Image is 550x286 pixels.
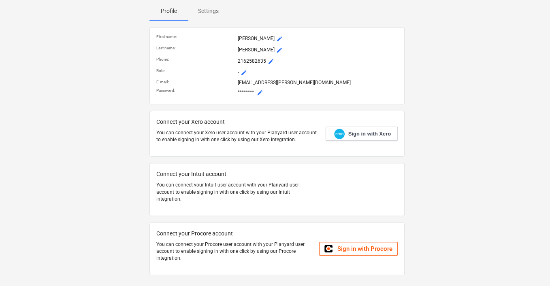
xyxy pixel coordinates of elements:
[509,247,550,286] iframe: Chat Widget
[156,129,319,143] p: You can connect your Xero user account with your Planyard user account to enable signing in with ...
[156,241,313,262] p: You can connect your Procore user account with your Planyard user account to enable signing in wi...
[156,170,301,178] p: Connect your Intuit account
[156,68,234,73] p: Role :
[156,229,313,238] p: Connect your Procore account
[156,88,234,93] p: Password :
[348,130,391,138] span: Sign in with Xero
[156,118,319,126] p: Connect your Xero account
[268,58,274,65] span: mode_edit
[159,7,179,15] p: Profile
[198,7,219,15] p: Settings
[334,129,345,140] img: Xero logo
[156,182,301,202] p: You can connect your Intuit user account with your Planyard user account to enable signing in wit...
[241,70,247,76] span: mode_edit
[238,57,398,66] p: 2162582635
[276,47,283,53] span: mode_edit
[337,245,392,252] span: Sign in with Procore
[319,242,398,256] a: Sign in with Procore
[238,45,398,55] p: [PERSON_NAME]
[238,79,398,86] p: [EMAIL_ADDRESS][PERSON_NAME][DOMAIN_NAME]
[276,36,283,42] span: mode_edit
[238,68,398,78] p: -
[156,79,234,85] p: E-mail :
[238,34,398,44] p: [PERSON_NAME]
[326,127,398,141] a: Sign in with Xero
[156,34,234,39] p: First name :
[156,57,234,62] p: Phone :
[156,45,234,51] p: Last name :
[257,89,263,96] span: mode_edit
